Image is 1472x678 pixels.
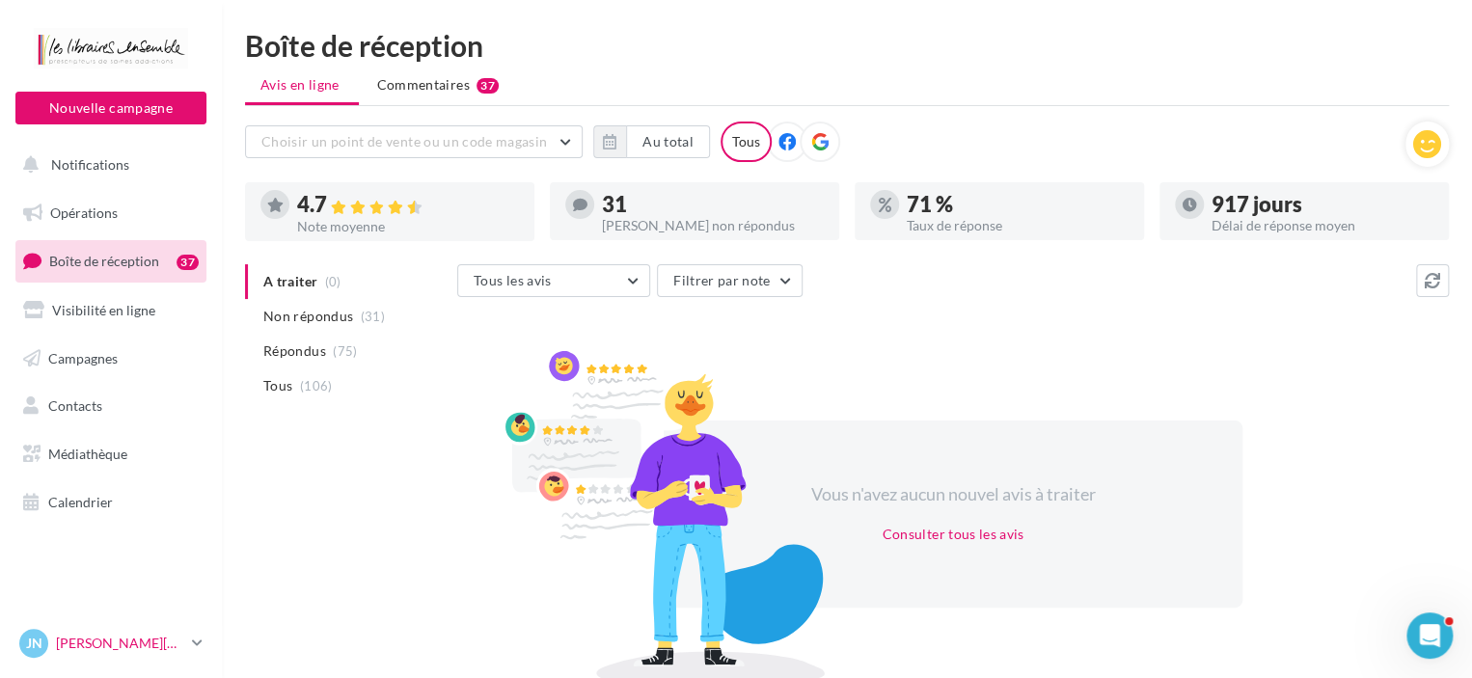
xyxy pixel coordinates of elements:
[874,523,1031,546] button: Consulter tous les avis
[333,343,357,359] span: (75)
[297,220,519,233] div: Note moyenne
[1406,612,1453,659] iframe: Intercom live chat
[263,307,353,326] span: Non répondus
[657,264,803,297] button: Filtrer par note
[26,634,42,653] span: JN
[593,125,710,158] button: Au total
[12,290,210,331] a: Visibilité en ligne
[261,133,547,149] span: Choisir un point de vente ou un code magasin
[297,194,519,216] div: 4.7
[12,434,210,475] a: Médiathèque
[48,349,118,366] span: Campagnes
[377,75,470,95] span: Commentaires
[12,145,203,185] button: Notifications
[50,204,118,221] span: Opérations
[12,482,210,523] a: Calendrier
[263,341,326,361] span: Répondus
[12,193,210,233] a: Opérations
[245,31,1449,60] div: Boîte de réception
[48,494,113,510] span: Calendrier
[300,378,333,393] span: (106)
[52,302,155,318] span: Visibilité en ligne
[263,376,292,395] span: Tous
[12,240,210,282] a: Boîte de réception37
[474,272,552,288] span: Tous les avis
[51,156,129,173] span: Notifications
[1212,194,1433,215] div: 917 jours
[457,264,650,297] button: Tous les avis
[56,634,184,653] p: [PERSON_NAME][DATE]
[626,125,710,158] button: Au total
[48,446,127,462] span: Médiathèque
[907,219,1129,232] div: Taux de réponse
[49,253,159,269] span: Boîte de réception
[245,125,583,158] button: Choisir un point de vente ou un code magasin
[15,625,206,662] a: JN [PERSON_NAME][DATE]
[15,92,206,124] button: Nouvelle campagne
[12,339,210,379] a: Campagnes
[602,194,824,215] div: 31
[787,482,1119,507] div: Vous n'avez aucun nouvel avis à traiter
[48,397,102,414] span: Contacts
[12,386,210,426] a: Contacts
[361,309,385,324] span: (31)
[1212,219,1433,232] div: Délai de réponse moyen
[477,78,499,94] div: 37
[177,255,199,270] div: 37
[721,122,772,162] div: Tous
[602,219,824,232] div: [PERSON_NAME] non répondus
[907,194,1129,215] div: 71 %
